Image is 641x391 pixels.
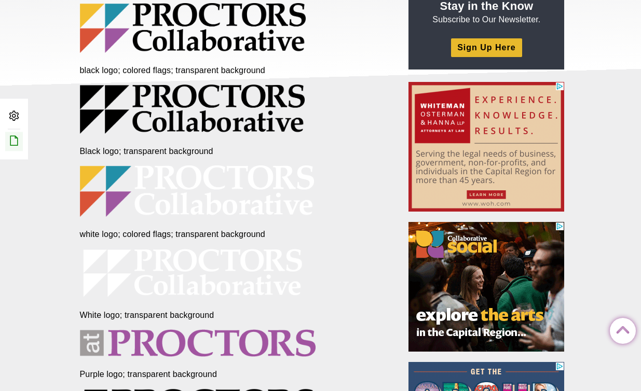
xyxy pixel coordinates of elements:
[451,38,522,57] a: Sign Up Here
[80,369,385,380] figcaption: Purple logo; transparent background
[80,65,385,76] figcaption: black logo; colored flags; transparent background
[80,229,385,240] figcaption: white logo; colored flags; transparent background
[610,318,631,339] a: Back to Top
[80,146,385,157] figcaption: Black logo; transparent background
[5,107,23,126] a: Admin Area
[408,82,564,212] iframe: Advertisement
[80,310,385,321] figcaption: White logo; transparent background
[5,132,23,151] a: Edit this Post/Page
[408,222,564,352] iframe: Advertisement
